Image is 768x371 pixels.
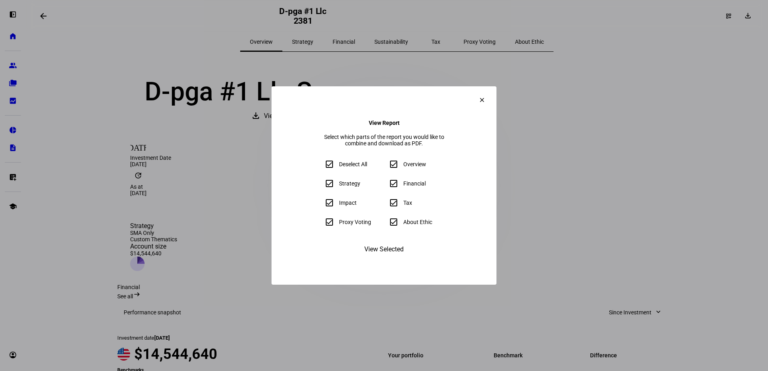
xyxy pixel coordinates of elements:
h4: View Report [369,120,400,126]
button: View Selected [353,240,415,259]
div: Financial [403,180,426,187]
div: Select which parts of the report you would like to combine and download as PDF. [320,134,448,147]
div: Proxy Voting [339,219,371,225]
div: Deselect All [339,161,367,167]
div: Strategy [339,180,360,187]
div: Tax [403,200,412,206]
div: Overview [403,161,426,167]
mat-icon: clear [478,96,486,104]
div: Impact [339,200,357,206]
span: View Selected [364,240,404,259]
div: About Ethic [403,219,432,225]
